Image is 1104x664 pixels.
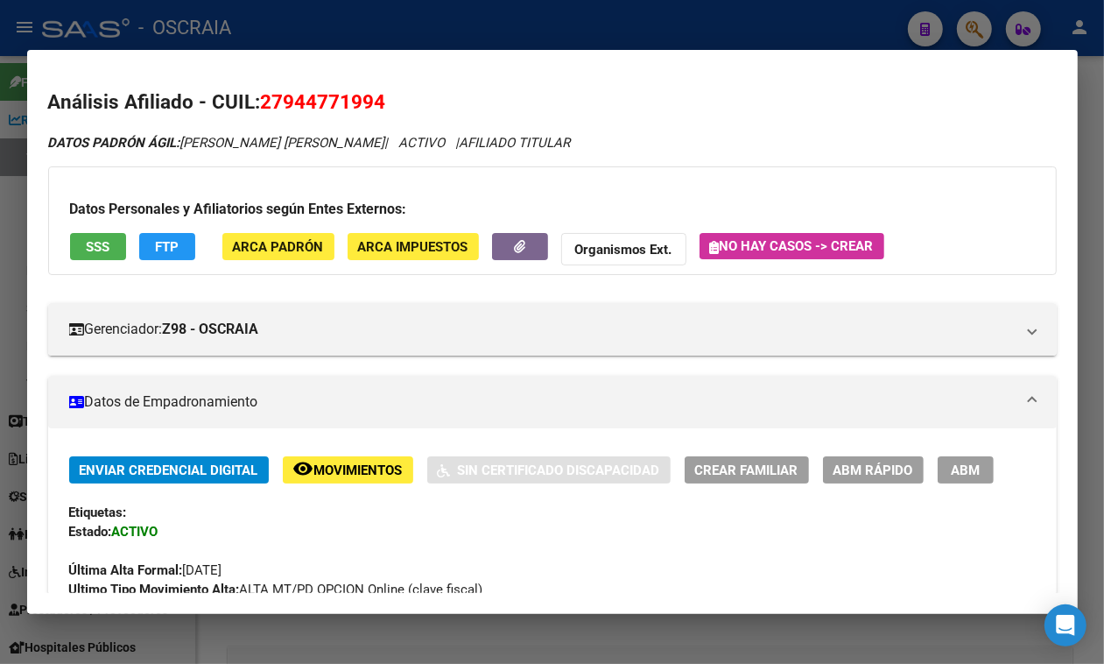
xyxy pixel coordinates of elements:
[1044,604,1086,646] div: Open Intercom Messenger
[48,88,1057,117] h2: Análisis Afiliado - CUIL:
[233,239,324,255] span: ARCA Padrón
[48,135,571,151] i: | ACTIVO |
[155,239,179,255] span: FTP
[163,319,259,340] strong: Z98 - OSCRAIA
[293,458,314,479] mat-icon: remove_red_eye
[695,463,798,478] span: Crear Familiar
[69,505,127,520] strong: Etiquetas:
[69,319,1015,340] mat-panel-title: Gerenciador:
[48,303,1057,356] mat-expansion-panel-header: Gerenciador:Z98 - OSCRAIA
[358,239,468,255] span: ARCA Impuestos
[80,463,258,478] span: Enviar Credencial Digital
[70,233,126,260] button: SSS
[69,562,183,578] strong: Última Alta Formal:
[460,135,571,151] span: AFILIADO TITULAR
[458,463,660,478] span: Sin Certificado Discapacidad
[69,562,222,578] span: [DATE]
[69,456,269,484] button: Enviar Credencial Digital
[222,233,334,260] button: ARCA Padrón
[833,463,913,478] span: ABM Rápido
[86,239,109,255] span: SSS
[685,456,809,484] button: Crear Familiar
[69,582,483,597] span: ALTA MT/PD OPCION Online (clave fiscal)
[48,135,180,151] strong: DATOS PADRÓN ÁGIL:
[348,233,479,260] button: ARCA Impuestos
[69,524,112,540] strong: Estado:
[69,582,240,597] strong: Ultimo Tipo Movimiento Alta:
[48,135,385,151] span: [PERSON_NAME] [PERSON_NAME]
[314,463,403,478] span: Movimientos
[427,456,671,484] button: Sin Certificado Discapacidad
[951,463,980,478] span: ABM
[561,233,686,265] button: Organismos Ext.
[112,524,158,540] strong: ACTIVO
[139,233,195,260] button: FTP
[710,238,874,254] span: No hay casos -> Crear
[261,90,386,113] span: 27944771994
[70,199,1035,220] h3: Datos Personales y Afiliatorios según Entes Externos:
[823,456,924,484] button: ABM Rápido
[938,456,994,484] button: ABM
[48,376,1057,428] mat-expansion-panel-header: Datos de Empadronamiento
[283,456,413,484] button: Movimientos
[575,242,672,258] strong: Organismos Ext.
[69,392,1015,413] mat-panel-title: Datos de Empadronamiento
[700,233,884,259] button: No hay casos -> Crear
